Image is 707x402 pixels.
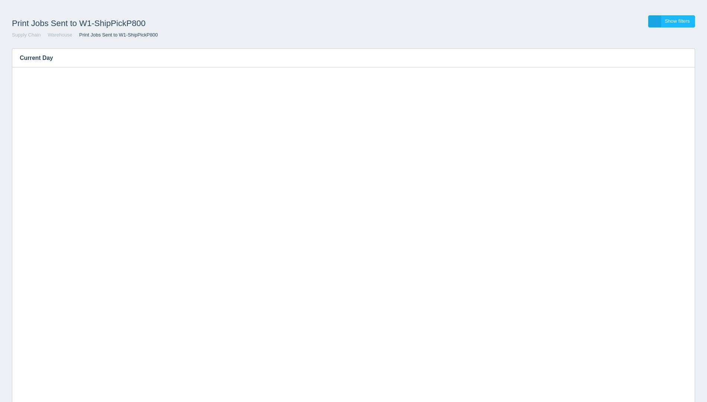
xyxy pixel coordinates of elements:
a: Show filters [648,15,695,28]
li: Print Jobs Sent to W1-ShipPickP800 [74,32,158,39]
h3: Current Day [12,49,672,67]
a: Warehouse [48,32,72,38]
h1: Print Jobs Sent to W1-ShipPickP800 [12,15,354,32]
span: Show filters [665,18,690,24]
a: Supply Chain [12,32,41,38]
